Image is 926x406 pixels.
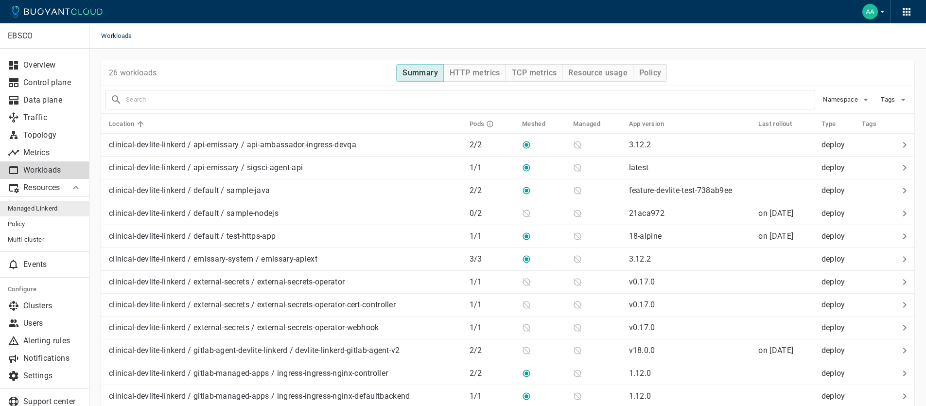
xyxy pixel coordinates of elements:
p: Alerting rules [23,336,82,346]
button: TCP metrics [506,64,562,82]
p: latest [629,163,649,172]
p: clinical-devlite-linkerd / default / sample-java [109,186,270,195]
span: Managed Linkerd [8,205,82,212]
h5: Pods [470,120,485,128]
h4: TCP metrics [512,68,557,78]
p: Events [23,260,82,269]
p: deploy [821,254,855,264]
p: v0.17.0 [629,277,655,286]
span: Mon, 16 Jun 2025 09:58:28 EDT / Mon, 16 Jun 2025 13:58:28 UTC [758,346,793,355]
span: App version [629,120,677,128]
p: deploy [821,186,855,195]
button: Policy [633,64,667,82]
p: 1.12.0 [629,369,651,378]
span: Multi-cluster [8,236,82,244]
span: Tags [881,96,897,104]
button: Tags [879,92,910,107]
p: Traffic [23,113,82,123]
span: Last rollout [758,120,804,128]
p: deploy [821,209,855,218]
p: 1 / 1 [470,323,514,333]
p: clinical-devlite-linkerd / gitlab-managed-apps / ingress-ingress-nginx-controller [109,369,388,378]
p: Clusters [23,301,82,311]
p: deploy [821,323,855,333]
p: Resources [23,183,62,193]
span: Meshed [522,120,558,128]
p: EBSCO [8,31,81,41]
p: clinical-devlite-linkerd / api-emissary / sigsci-agent-api [109,163,303,173]
p: Control plane [23,78,82,88]
p: v18.0.0 [629,346,655,355]
p: 0 / 2 [470,209,514,218]
relative-time: on [DATE] [758,209,793,218]
p: v0.17.0 [629,323,655,332]
p: Data plane [23,95,82,105]
span: Location [109,120,147,128]
input: Search [126,93,815,106]
p: Notifications [23,353,82,363]
h5: Location [109,120,134,128]
h5: Last rollout [758,120,792,128]
button: HTTP metrics [443,64,506,82]
p: Metrics [23,148,82,158]
h5: Configure [8,285,82,293]
p: 2 / 2 [470,140,514,150]
h5: Managed [573,120,600,128]
p: 1 / 1 [470,231,514,241]
h4: Summary [402,68,438,78]
p: 2 / 2 [470,346,514,355]
p: 3.12.2 [629,140,651,149]
button: Namespace [823,92,872,107]
p: 2 / 2 [470,369,514,378]
p: feature-devlite-test-738ab9ee [629,186,733,195]
h4: Resource usage [568,68,628,78]
p: deploy [821,277,855,287]
p: Topology [23,130,82,140]
p: clinical-devlite-linkerd / gitlab-managed-apps / ingress-ingress-nginx-defaultbackend [109,391,410,401]
p: v0.17.0 [629,300,655,309]
span: Policy [8,220,82,228]
button: Summary [396,64,444,82]
span: Type [821,120,849,128]
h4: Policy [639,68,661,78]
p: deploy [821,140,855,150]
p: Settings [23,371,82,381]
span: Wed, 25 Jun 2025 07:00:17 EDT / Wed, 25 Jun 2025 11:00:17 UTC [758,231,793,241]
p: 1 / 1 [470,277,514,287]
p: deploy [821,231,855,241]
p: 1 / 1 [470,300,514,310]
p: clinical-devlite-linkerd / default / test-https-app [109,231,276,241]
p: clinical-devlite-linkerd / external-secrets / external-secrets-operator-cert-controller [109,300,396,310]
p: clinical-devlite-linkerd / external-secrets / external-secrets-operator-webhook [109,323,379,333]
p: 1.12.0 [629,391,651,401]
p: 1 / 1 [470,391,514,401]
p: Users [23,318,82,328]
p: deploy [821,391,855,401]
h5: App version [629,120,664,128]
span: Workloads [101,23,144,49]
p: clinical-devlite-linkerd / api-emissary / api-ambassador-ingress-devqa [109,140,356,150]
p: deploy [821,346,855,355]
relative-time: on [DATE] [758,346,793,355]
h5: Meshed [522,120,545,128]
p: 26 workloads [109,68,157,78]
button: Resource usage [562,64,633,82]
p: 21aca972 [629,209,664,218]
h5: Type [821,120,836,128]
relative-time: on [DATE] [758,231,793,241]
p: Overview [23,60,82,70]
span: Pods [470,120,507,128]
span: Namespace [823,96,860,104]
p: deploy [821,300,855,310]
p: clinical-devlite-linkerd / gitlab-agent-devlite-linkerd / devlite-linkerd-gitlab-agent-v2 [109,346,400,355]
h4: HTTP metrics [450,68,500,78]
p: 3.12.2 [629,254,651,264]
p: Workloads [23,165,82,175]
p: clinical-devlite-linkerd / external-secrets / external-secrets-operator [109,277,345,287]
img: Abed Arnaout [862,4,878,19]
span: Managed [573,120,613,128]
p: 1 / 1 [470,163,514,173]
p: 2 / 2 [470,186,514,195]
h5: Tags [862,120,876,128]
p: deploy [821,369,855,378]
